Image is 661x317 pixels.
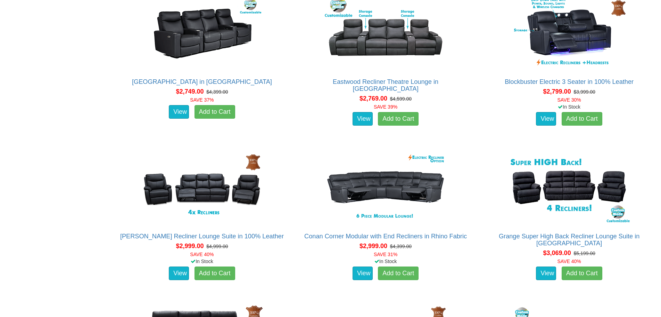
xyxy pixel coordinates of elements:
[557,97,581,103] font: SAVE 30%
[206,244,228,249] del: $4,999.00
[195,105,235,119] a: Add to Cart
[190,252,214,257] font: SAVE 40%
[536,112,556,126] a: View
[169,105,189,119] a: View
[378,112,419,126] a: Add to Cart
[378,267,419,280] a: Add to Cart
[360,243,387,249] span: $2,999.00
[323,149,448,226] img: Conan Corner Modular with End Recliners in Rhino Fabric
[505,78,634,85] a: Blockbuster Electric 3 Seater in 100% Leather
[562,267,602,280] a: Add to Cart
[353,267,373,280] a: View
[169,267,189,280] a: View
[557,259,581,264] font: SAVE 40%
[298,258,474,265] div: In Stock
[195,267,235,280] a: Add to Cart
[176,88,204,95] span: $2,749.00
[573,89,595,95] del: $3,999.00
[481,103,657,110] div: In Stock
[304,233,467,240] a: Conan Corner Modular with End Recliners in Rhino Fabric
[120,233,284,240] a: [PERSON_NAME] Recliner Lounge Suite in 100% Leather
[374,252,397,257] font: SAVE 31%
[139,149,264,226] img: Maxwell Recliner Lounge Suite in 100% Leather
[543,249,571,256] span: $3,069.00
[573,251,595,256] del: $5,199.00
[390,96,412,102] del: $4,599.00
[499,233,639,247] a: Grange Super High Back Recliner Lounge Suite in [GEOGRAPHIC_DATA]
[390,244,412,249] del: $4,399.00
[536,267,556,280] a: View
[190,97,214,103] font: SAVE 37%
[562,112,602,126] a: Add to Cart
[132,78,272,85] a: [GEOGRAPHIC_DATA] in [GEOGRAPHIC_DATA]
[353,112,373,126] a: View
[333,78,438,92] a: Eastwood Recliner Theatre Lounge in [GEOGRAPHIC_DATA]
[374,104,397,110] font: SAVE 39%
[114,258,290,265] div: In Stock
[507,149,632,226] img: Grange Super High Back Recliner Lounge Suite in Fabric
[206,89,228,95] del: $4,399.00
[176,243,204,249] span: $2,999.00
[360,95,387,102] span: $2,769.00
[543,88,571,95] span: $2,799.00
